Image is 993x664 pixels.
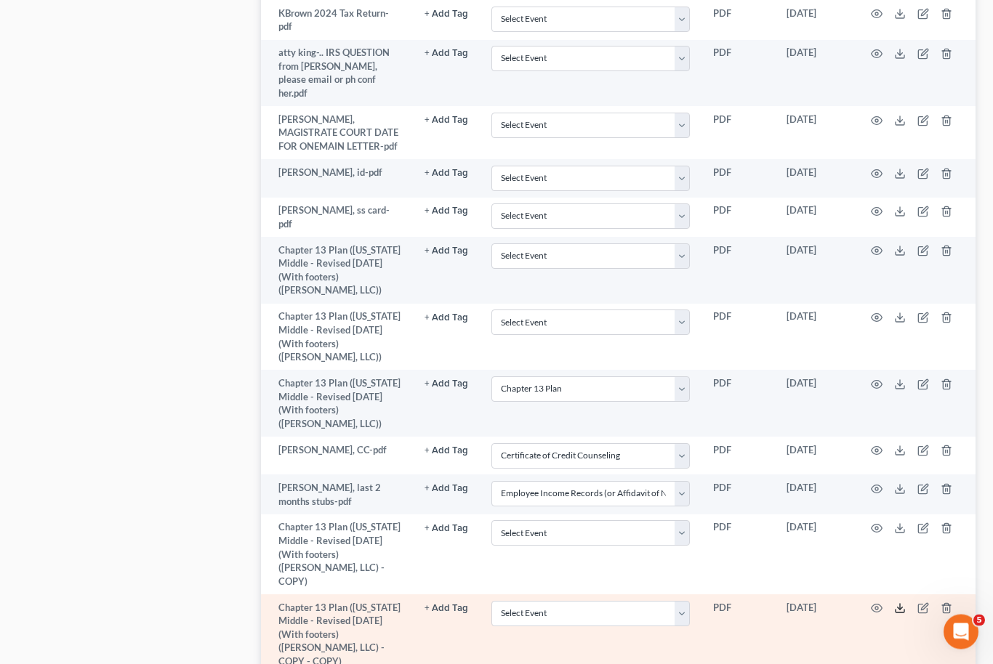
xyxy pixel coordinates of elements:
[425,166,468,180] a: + Add Tag
[775,437,853,475] td: [DATE]
[425,310,468,324] a: + Add Tag
[701,107,775,160] td: PDF
[944,615,978,649] iframe: Intercom live chat
[425,525,468,534] button: + Add Tag
[425,447,468,456] button: + Add Tag
[775,475,853,515] td: [DATE]
[261,1,413,41] td: KBrown 2024 Tax Return-pdf
[701,371,775,437] td: PDF
[261,475,413,515] td: [PERSON_NAME], last 2 months stubs-pdf
[701,1,775,41] td: PDF
[775,371,853,437] td: [DATE]
[425,46,468,60] a: + Add Tag
[261,238,413,304] td: Chapter 13 Plan ([US_STATE] Middle - Revised [DATE] (With footers) ([PERSON_NAME], LLC))
[425,604,468,614] button: + Add Tag
[775,41,853,108] td: [DATE]
[425,244,468,258] a: + Add Tag
[775,238,853,304] td: [DATE]
[425,602,468,615] a: + Add Tag
[775,160,853,198] td: [DATE]
[701,41,775,108] td: PDF
[261,304,413,371] td: Chapter 13 Plan ([US_STATE] Middle - Revised [DATE] (With footers) ([PERSON_NAME], LLC))
[425,49,468,59] button: + Add Tag
[425,169,468,179] button: + Add Tag
[425,113,468,127] a: + Add Tag
[425,521,468,535] a: + Add Tag
[425,116,468,126] button: + Add Tag
[425,10,468,20] button: + Add Tag
[775,1,853,41] td: [DATE]
[701,198,775,238] td: PDF
[425,444,468,458] a: + Add Tag
[425,482,468,495] a: + Add Tag
[701,475,775,515] td: PDF
[701,515,775,595] td: PDF
[425,204,468,218] a: + Add Tag
[261,160,413,198] td: [PERSON_NAME], id-pdf
[261,515,413,595] td: Chapter 13 Plan ([US_STATE] Middle - Revised [DATE] (With footers) ([PERSON_NAME], LLC) - COPY)
[775,107,853,160] td: [DATE]
[775,198,853,238] td: [DATE]
[261,107,413,160] td: [PERSON_NAME], MAGISTRATE COURT DATE FOR ONEMAIN LETTER-pdf
[425,7,468,21] a: + Add Tag
[425,314,468,323] button: + Add Tag
[425,380,468,389] button: + Add Tag
[261,41,413,108] td: atty king-.. IRS QUESTION from [PERSON_NAME], please email or ph conf her.pdf
[701,304,775,371] td: PDF
[775,515,853,595] td: [DATE]
[261,437,413,475] td: [PERSON_NAME], CC-pdf
[701,238,775,304] td: PDF
[701,437,775,475] td: PDF
[425,485,468,494] button: + Add Tag
[775,304,853,371] td: [DATE]
[701,160,775,198] td: PDF
[425,247,468,256] button: + Add Tag
[973,615,985,626] span: 5
[261,198,413,238] td: [PERSON_NAME], ss card-pdf
[261,371,413,437] td: Chapter 13 Plan ([US_STATE] Middle - Revised [DATE] (With footers) ([PERSON_NAME], LLC))
[425,207,468,216] button: + Add Tag
[425,377,468,391] a: + Add Tag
